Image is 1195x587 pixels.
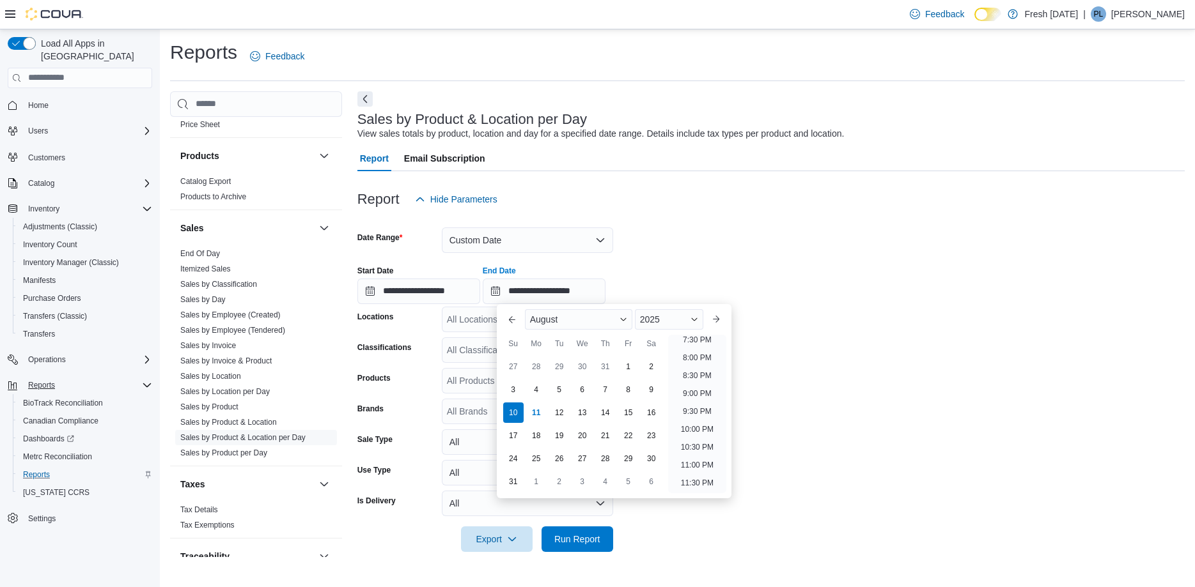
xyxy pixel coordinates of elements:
[641,448,662,469] div: day-30
[23,275,56,286] span: Manifests
[526,379,547,400] div: day-4
[549,379,570,400] div: day-5
[180,356,272,365] a: Sales by Invoice & Product
[180,448,267,457] a: Sales by Product per Day
[357,373,391,383] label: Products
[549,471,570,492] div: day-2
[678,332,717,347] li: 7:30 PM
[18,326,152,342] span: Transfers
[180,505,218,514] a: Tax Details
[595,425,616,446] div: day-21
[23,149,152,165] span: Customers
[170,174,342,210] div: Products
[483,278,605,304] input: Press the down key to enter a popover containing a calendar. Press the escape key to close the po...
[3,148,157,166] button: Customers
[23,434,74,444] span: Dashboards
[316,549,332,564] button: Traceability
[23,452,92,462] span: Metrc Reconciliation
[357,278,480,304] input: Press the down key to open a popover containing a calendar.
[640,314,660,324] span: 2025
[18,413,104,429] a: Canadian Compliance
[23,352,152,367] span: Operations
[180,280,257,289] a: Sales by Classification
[180,402,238,411] a: Sales by Product
[18,237,152,252] span: Inventory Count
[28,153,65,163] span: Customers
[18,485,152,500] span: Washington CCRS
[23,257,119,268] span: Inventory Manager (Classic)
[430,193,497,206] span: Hide Parameters
[23,97,152,113] span: Home
[641,379,662,400] div: day-9
[170,40,237,65] h1: Reports
[357,91,373,107] button: Next
[641,402,662,423] div: day-16
[503,448,524,469] div: day-24
[23,377,152,393] span: Reports
[3,376,157,394] button: Reports
[13,254,157,271] button: Inventory Manager (Classic)
[245,43,309,69] a: Feedback
[18,395,108,411] a: BioTrack Reconciliation
[180,264,231,273] a: Itemized Sales
[357,127,845,141] div: View sales totals by product, location and day for a specified date range. Details include tax ty...
[676,439,719,455] li: 10:30 PM
[180,521,235,530] a: Tax Exemptions
[180,478,205,491] h3: Taxes
[180,149,314,162] button: Products
[170,502,342,538] div: Taxes
[530,314,558,324] span: August
[357,496,396,506] label: Is Delivery
[503,425,524,446] div: day-17
[180,249,220,258] a: End Of Day
[180,478,314,491] button: Taxes
[13,325,157,343] button: Transfers
[925,8,964,20] span: Feedback
[180,176,231,187] span: Catalog Export
[357,342,412,353] label: Classifications
[526,333,547,354] div: Mo
[13,448,157,466] button: Metrc Reconciliation
[572,425,593,446] div: day-20
[180,402,238,412] span: Sales by Product
[180,192,246,201] a: Products to Archive
[13,466,157,484] button: Reports
[18,449,97,464] a: Metrc Reconciliation
[678,368,717,383] li: 8:30 PM
[180,341,236,350] a: Sales by Invoice
[13,271,157,289] button: Manifests
[23,377,60,393] button: Reports
[483,266,516,276] label: End Date
[595,356,616,377] div: day-31
[316,220,332,236] button: Sales
[13,394,157,412] button: BioTrack Reconciliation
[503,379,524,400] div: day-3
[3,122,157,140] button: Users
[18,449,152,464] span: Metrc Reconciliation
[180,417,277,427] span: Sales by Product & Location
[549,425,570,446] div: day-19
[180,177,231,186] a: Catalog Export
[13,430,157,448] a: Dashboards
[525,309,632,330] div: Button. Open the month selector. August is currently selected.
[595,379,616,400] div: day-7
[23,176,59,191] button: Catalog
[595,402,616,423] div: day-14
[357,233,403,243] label: Date Range
[28,178,54,188] span: Catalog
[23,123,152,139] span: Users
[28,100,49,111] span: Home
[549,402,570,423] div: day-12
[357,434,393,445] label: Sale Type
[706,309,726,330] button: Next month
[180,294,226,305] span: Sales by Day
[572,356,593,377] div: day-30
[18,431,79,446] a: Dashboards
[442,460,613,485] button: All
[8,91,152,561] nav: Complex example
[180,222,314,234] button: Sales
[13,289,157,307] button: Purchase Orders
[526,425,547,446] div: day-18
[180,387,270,396] a: Sales by Location per Day
[28,126,48,136] span: Users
